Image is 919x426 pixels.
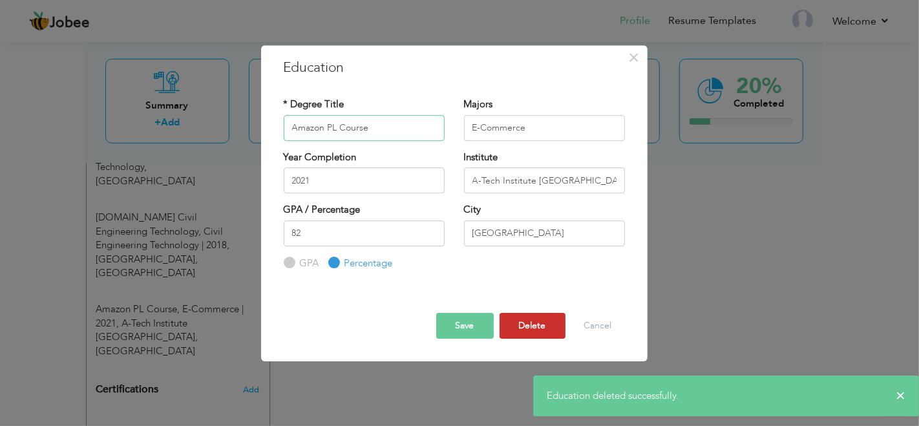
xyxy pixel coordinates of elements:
div: Add your educational degree. [96,26,260,358]
button: Close [624,47,644,68]
label: Majors [464,98,493,111]
h3: Education [284,58,625,78]
button: Delete [500,313,565,339]
label: Year Completion [284,151,357,164]
span: Education deleted successfully. [547,389,679,402]
span: × [896,389,905,402]
button: Save [436,313,494,339]
label: City [464,203,481,217]
label: GPA / Percentage [284,203,361,217]
label: * Degree Title [284,98,344,111]
label: Percentage [341,257,393,270]
span: × [628,46,639,69]
button: Cancel [571,313,625,339]
label: Institute [464,151,498,164]
label: GPA [297,257,319,270]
